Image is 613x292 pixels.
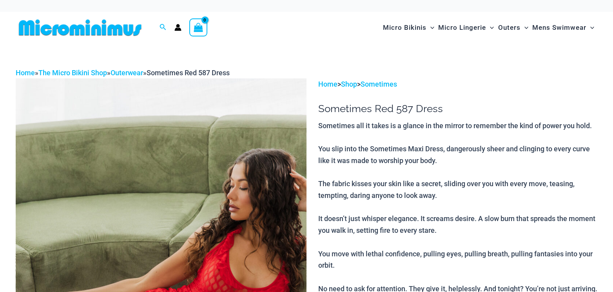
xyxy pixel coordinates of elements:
[318,103,597,115] h1: Sometimes Red 587 Dress
[381,16,436,40] a: Micro BikinisMenu ToggleMenu Toggle
[380,15,597,41] nav: Site Navigation
[16,19,145,36] img: MM SHOP LOGO FLAT
[174,24,181,31] a: Account icon link
[16,69,35,77] a: Home
[586,18,594,38] span: Menu Toggle
[383,18,426,38] span: Micro Bikinis
[16,69,230,77] span: » » »
[318,78,597,90] p: > >
[498,18,521,38] span: Outers
[438,18,486,38] span: Micro Lingerie
[532,18,586,38] span: Mens Swimwear
[530,16,596,40] a: Mens SwimwearMenu ToggleMenu Toggle
[318,80,337,88] a: Home
[189,18,207,36] a: View Shopping Cart, empty
[341,80,357,88] a: Shop
[160,23,167,33] a: Search icon link
[111,69,143,77] a: Outerwear
[361,80,397,88] a: Sometimes
[38,69,107,77] a: The Micro Bikini Shop
[426,18,434,38] span: Menu Toggle
[521,18,528,38] span: Menu Toggle
[436,16,496,40] a: Micro LingerieMenu ToggleMenu Toggle
[147,69,230,77] span: Sometimes Red 587 Dress
[486,18,494,38] span: Menu Toggle
[496,16,530,40] a: OutersMenu ToggleMenu Toggle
